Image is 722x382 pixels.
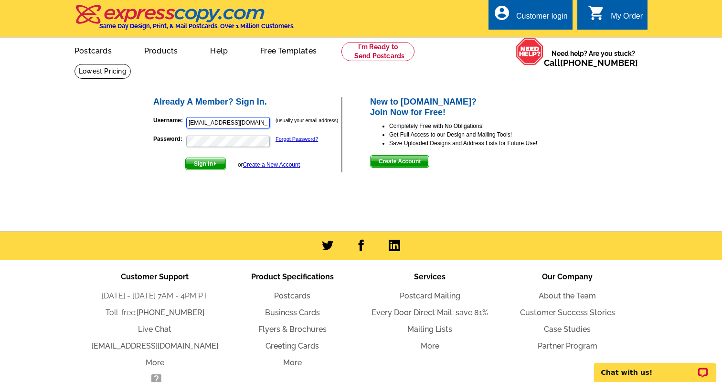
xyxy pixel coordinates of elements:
[186,158,225,170] span: Sign In
[372,308,488,317] a: Every Door Direct Mail: save 81%
[274,291,310,300] a: Postcards
[146,358,164,367] a: More
[213,161,217,166] img: button-next-arrow-white.png
[153,135,185,143] label: Password:
[283,358,302,367] a: More
[544,325,591,334] a: Case Studies
[74,11,295,30] a: Same Day Design, Print, & Mail Postcards. Over 1 Million Customers.
[195,39,243,61] a: Help
[516,12,568,25] div: Customer login
[407,325,452,334] a: Mailing Lists
[137,308,204,317] a: [PHONE_NUMBER]
[421,341,439,350] a: More
[371,156,429,167] span: Create Account
[129,39,193,61] a: Products
[243,161,300,168] a: Create a New Account
[544,58,638,68] span: Call
[185,158,226,170] button: Sign In
[245,39,332,61] a: Free Templates
[544,49,643,68] span: Need help? Are you stuck?
[92,341,218,350] a: [EMAIL_ADDRESS][DOMAIN_NAME]
[258,325,327,334] a: Flyers & Brochures
[251,272,334,281] span: Product Specifications
[276,136,318,142] a: Forgot Password?
[389,122,570,130] li: Completely Free with No Obligations!
[121,272,189,281] span: Customer Support
[86,290,223,302] li: [DATE] - [DATE] 7AM - 4PM PT
[588,4,605,21] i: shopping_cart
[493,4,510,21] i: account_circle
[560,58,638,68] a: [PHONE_NUMBER]
[588,11,643,22] a: shopping_cart My Order
[611,12,643,25] div: My Order
[86,307,223,318] li: Toll-free:
[516,38,544,65] img: help
[153,97,341,107] h2: Already A Member? Sign In.
[493,11,568,22] a: account_circle Customer login
[400,291,460,300] a: Postcard Mailing
[389,139,570,148] li: Save Uploaded Designs and Address Lists for Future Use!
[538,341,597,350] a: Partner Program
[542,272,593,281] span: Our Company
[370,155,429,168] button: Create Account
[265,341,319,350] a: Greeting Cards
[539,291,596,300] a: About the Team
[414,272,446,281] span: Services
[588,352,722,382] iframe: LiveChat chat widget
[276,117,338,123] small: (usually your email address)
[265,308,320,317] a: Business Cards
[370,97,570,117] h2: New to [DOMAIN_NAME]? Join Now for Free!
[153,116,185,125] label: Username:
[59,39,127,61] a: Postcards
[238,160,300,169] div: or
[99,22,295,30] h4: Same Day Design, Print, & Mail Postcards. Over 1 Million Customers.
[138,325,171,334] a: Live Chat
[389,130,570,139] li: Get Full Access to our Design and Mailing Tools!
[520,308,615,317] a: Customer Success Stories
